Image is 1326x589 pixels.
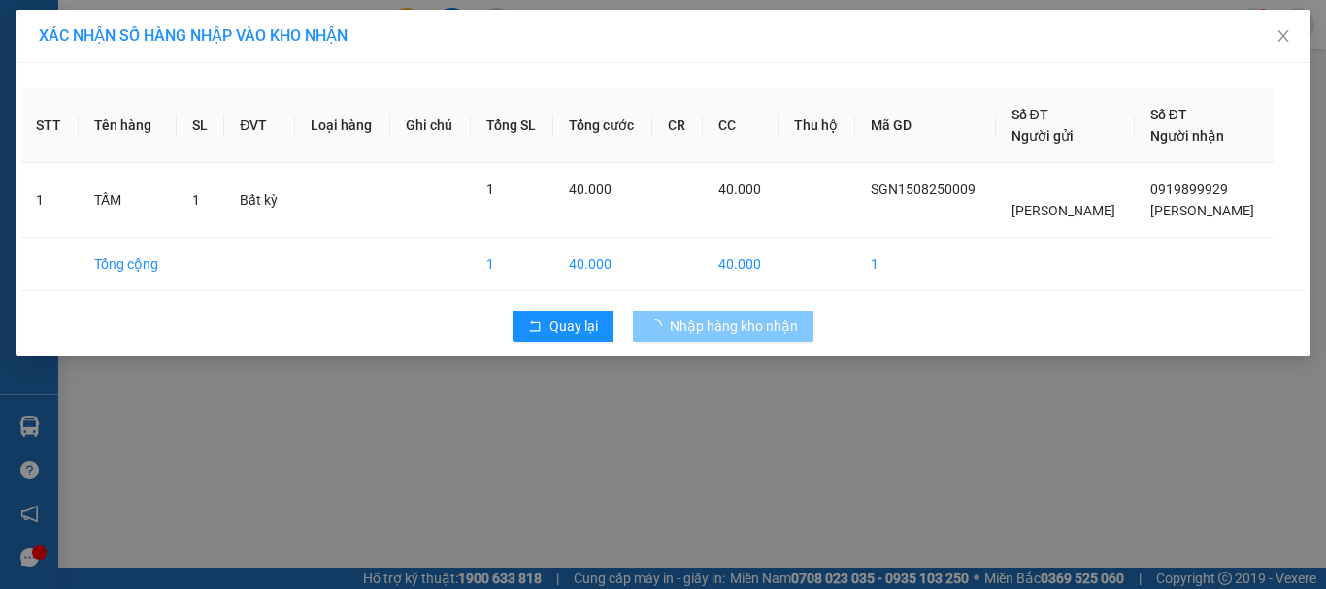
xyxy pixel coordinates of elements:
[553,88,652,163] th: Tổng cước
[126,83,323,111] div: 0944596434
[390,88,470,163] th: Ghi chú
[549,315,598,337] span: Quay lại
[718,181,761,197] span: 40.000
[1011,128,1074,144] span: Người gửi
[779,88,855,163] th: Thu hộ
[703,238,779,291] td: 40.000
[177,88,224,163] th: SL
[20,88,79,163] th: STT
[17,16,113,63] div: Duyên Hải
[15,122,116,146] div: 70.000
[855,238,995,291] td: 1
[1150,203,1254,218] span: [PERSON_NAME]
[79,88,177,163] th: Tên hàng
[295,88,390,163] th: Loại hàng
[39,26,348,45] span: XÁC NHẬN SỐ HÀNG NHẬP VÀO KHO NHẬN
[192,192,200,208] span: 1
[17,18,47,39] span: Gửi:
[648,319,670,333] span: loading
[1150,107,1187,122] span: Số ĐT
[126,16,323,60] div: [GEOGRAPHIC_DATA]
[15,124,45,145] span: CR :
[703,88,779,163] th: CC
[79,163,177,238] td: TẤM
[20,163,79,238] td: 1
[224,163,295,238] td: Bất kỳ
[633,311,813,342] button: Nhập hàng kho nhận
[670,315,798,337] span: Nhập hàng kho nhận
[1276,28,1291,44] span: close
[126,60,323,83] div: [PERSON_NAME]
[1256,10,1310,64] button: Close
[1011,203,1115,218] span: [PERSON_NAME]
[513,311,613,342] button: rollbackQuay lại
[652,88,703,163] th: CR
[471,238,554,291] td: 1
[855,88,995,163] th: Mã GD
[569,181,612,197] span: 40.000
[1150,128,1224,144] span: Người nhận
[1011,107,1048,122] span: Số ĐT
[871,181,976,197] span: SGN1508250009
[126,16,173,37] span: Nhận:
[471,88,554,163] th: Tổng SL
[553,238,652,291] td: 40.000
[1150,181,1228,197] span: 0919899929
[224,88,295,163] th: ĐVT
[79,238,177,291] td: Tổng cộng
[528,319,542,335] span: rollback
[486,181,494,197] span: 1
